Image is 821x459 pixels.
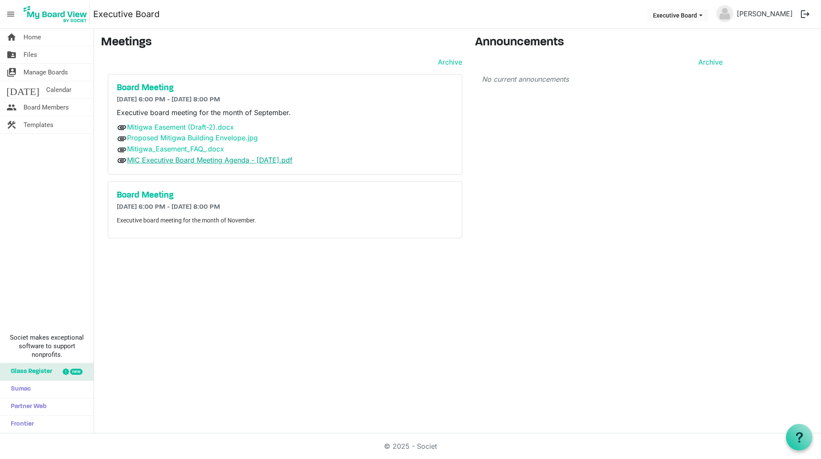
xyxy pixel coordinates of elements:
[6,46,17,63] span: folder_shared
[24,99,69,116] span: Board Members
[6,29,17,46] span: home
[127,123,234,131] a: Mitigwa Easement (Draft-2).docx
[117,155,127,166] span: attachment
[716,5,733,22] img: no-profile-picture.svg
[101,36,462,50] h3: Meetings
[6,116,17,133] span: construction
[117,96,453,104] h6: [DATE] 6:00 PM - [DATE] 8:00 PM
[6,99,17,116] span: people
[117,133,127,144] span: attachment
[647,9,708,21] button: Executive Board dropdownbutton
[117,145,127,155] span: attachment
[117,122,127,133] span: attachment
[6,363,52,380] span: Glass Register
[434,57,462,67] a: Archive
[93,6,159,23] a: Executive Board
[117,203,453,211] h6: [DATE] 6:00 PM - [DATE] 8:00 PM
[24,64,68,81] span: Manage Boards
[127,133,258,142] a: Proposed Mitigwa Building Envelope.jpg
[127,145,224,153] a: Mitigwa_Easement_FAQ_.docx
[70,369,83,375] div: new
[117,83,453,93] a: Board Meeting
[384,442,437,450] a: © 2025 - Societ
[482,74,723,84] p: No current announcements
[796,5,814,23] button: logout
[6,81,39,98] span: [DATE]
[6,64,17,81] span: switch_account
[127,156,292,164] a: MIC Executive Board Meeting Agenda - [DATE].pdf
[21,3,93,25] a: My Board View Logo
[6,416,34,433] span: Frontier
[6,381,31,398] span: Sumac
[46,81,71,98] span: Calendar
[4,333,90,359] span: Societ makes exceptional software to support nonprofits.
[21,3,90,25] img: My Board View Logo
[117,190,453,201] a: Board Meeting
[6,398,47,415] span: Partner Web
[3,6,19,22] span: menu
[475,36,729,50] h3: Announcements
[117,107,453,118] p: Executive board meeting for the month of September.
[733,5,796,22] a: [PERSON_NAME]
[695,57,723,67] a: Archive
[24,29,41,46] span: Home
[117,217,256,224] span: Executive board meeting for the month of November.
[24,116,53,133] span: Templates
[24,46,37,63] span: Files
